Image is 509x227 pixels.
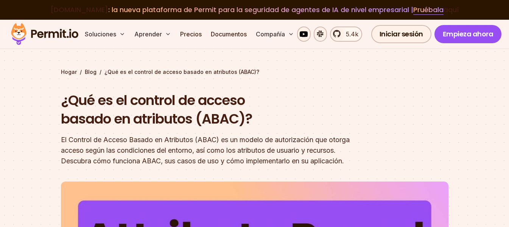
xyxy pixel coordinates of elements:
font: / [80,69,82,75]
a: Pruébala [413,5,444,15]
font: Documentos [211,30,247,38]
font: Iniciar sesión [380,29,423,39]
font: Hogar [61,69,77,75]
font: Compañía [256,30,285,38]
font: El Control de Acceso Basado en Atributos (ABAC) es un modelo de autorización que otorga acceso se... [61,136,350,165]
a: Blog [85,68,97,76]
font: / [100,69,101,75]
font: : la nueva plataforma de Permit para la seguridad de agentes de IA de nivel empresarial | [108,5,413,14]
a: Empieza ahora [434,25,502,43]
a: Hogar [61,68,77,76]
a: Documentos [208,27,250,42]
a: Precios [177,27,205,42]
font: [DOMAIN_NAME] [50,5,108,14]
a: 5.4k [330,27,362,42]
font: Precios [180,30,202,38]
button: Soluciones [82,27,128,42]
font: ¿Qué es el control de acceso basado en atributos (ABAC)? [61,91,252,129]
font: aquí [444,5,459,14]
font: Empieza ahora [443,29,493,39]
img: Logotipo del permiso [8,21,82,47]
font: Blog [85,69,97,75]
font: Aprender [134,30,162,38]
font: 5.4k [346,30,358,38]
button: Aprender [131,27,174,42]
font: Soluciones [85,30,116,38]
a: Iniciar sesión [371,25,431,43]
button: Compañía [253,27,297,42]
font: Pruébala [413,5,444,14]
